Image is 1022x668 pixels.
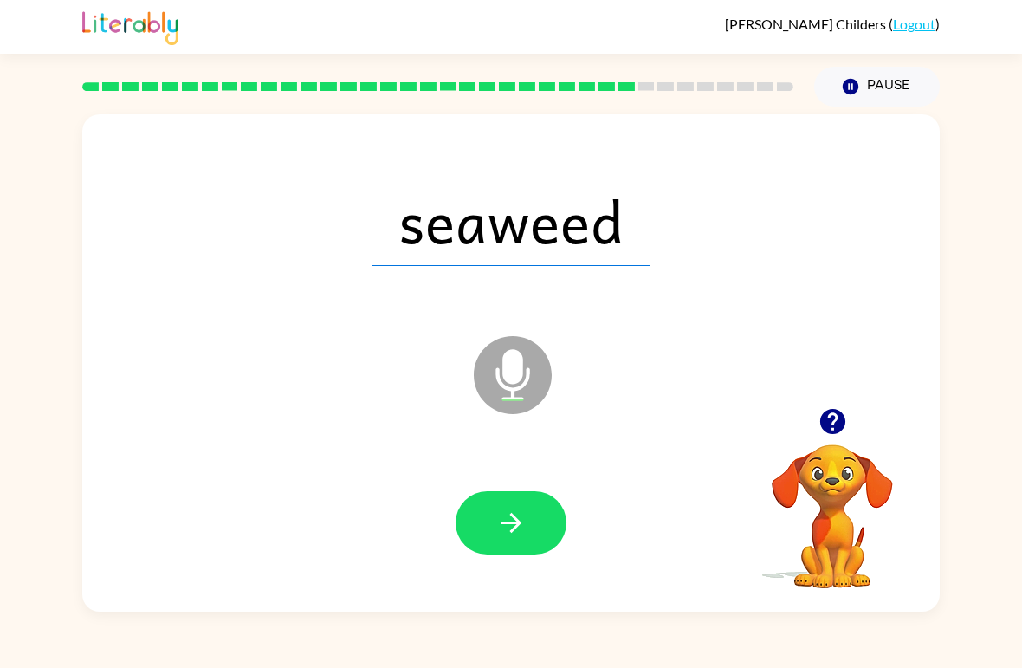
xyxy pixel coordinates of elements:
button: Pause [814,67,940,107]
div: ( ) [725,16,940,32]
a: Logout [893,16,935,32]
img: Literably [82,7,178,45]
span: [PERSON_NAME] Childers [725,16,889,32]
video: Your browser must support playing .mp4 files to use Literably. Please try using another browser. [746,418,919,591]
span: seaweed [372,176,650,266]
